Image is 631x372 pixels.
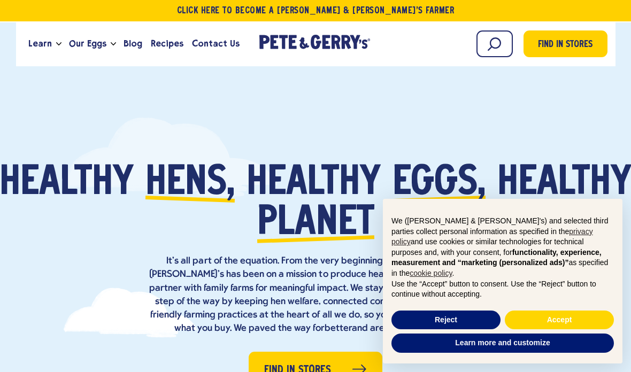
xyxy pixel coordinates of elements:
[257,204,374,244] span: planet
[69,37,106,50] span: Our Eggs
[393,164,486,204] span: eggs,
[476,30,513,57] input: Search
[56,42,61,46] button: Open the dropdown menu for Learn
[145,164,235,204] span: hens,
[28,37,52,50] span: Learn
[24,29,56,58] a: Learn
[151,37,183,50] span: Recipes
[119,29,147,58] a: Blog
[188,29,244,58] a: Contact Us
[144,254,487,335] p: It’s all part of the equation. From the very beginning, [PERSON_NAME] & [PERSON_NAME]’s has been ...
[391,334,614,353] button: Learn more and customize
[538,38,592,52] span: Find in Stores
[247,164,381,204] span: healthy
[111,42,116,46] button: Open the dropdown menu for Our Eggs
[124,37,142,50] span: Blog
[505,311,614,330] button: Accept
[391,279,614,300] p: Use the “Accept” button to consent. Use the “Reject” button to continue without accepting.
[391,216,614,279] p: We ([PERSON_NAME] & [PERSON_NAME]'s) and selected third parties collect personal information as s...
[391,311,501,330] button: Reject
[147,29,188,58] a: Recipes
[325,323,352,334] strong: better
[410,269,452,277] a: cookie policy
[192,37,240,50] span: Contact Us
[65,29,111,58] a: Our Eggs
[524,30,607,57] a: Find in Stores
